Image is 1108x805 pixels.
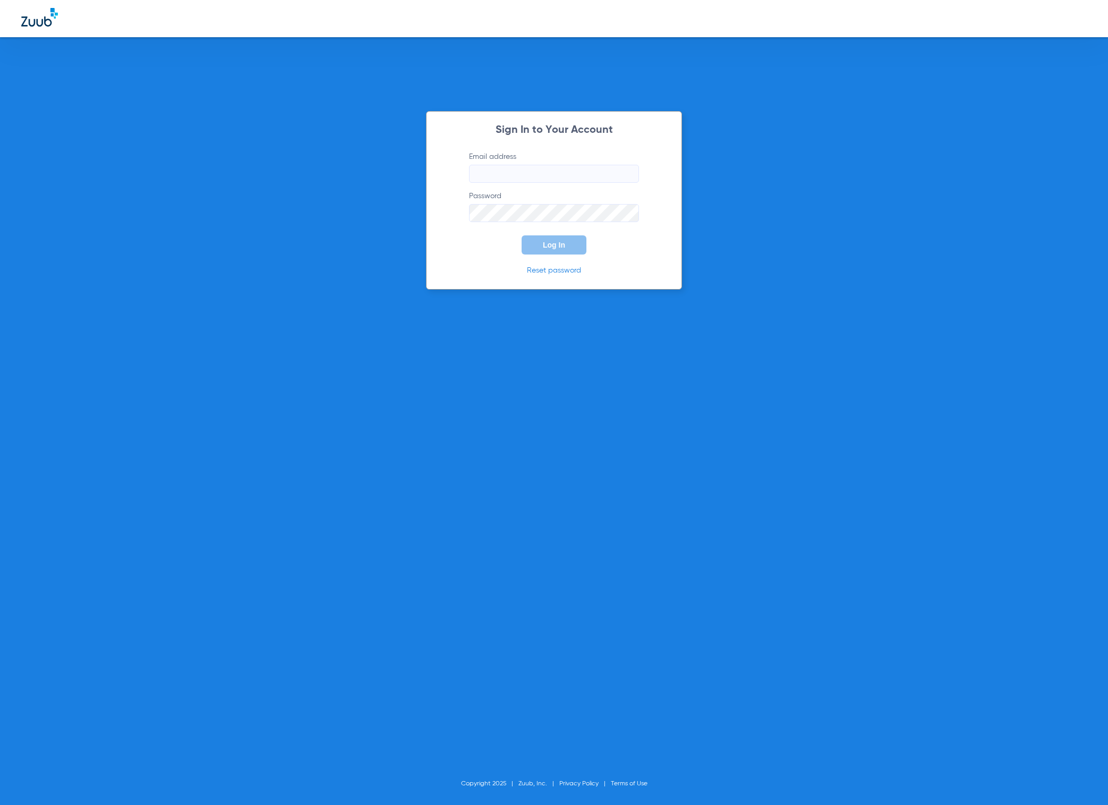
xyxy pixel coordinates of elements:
input: Password [469,204,639,222]
button: Log In [522,235,586,255]
li: Zuub, Inc. [518,778,559,789]
input: Email address [469,165,639,183]
a: Reset password [527,267,581,274]
a: Terms of Use [611,781,647,787]
label: Password [469,191,639,222]
label: Email address [469,151,639,183]
span: Log In [543,241,565,249]
h2: Sign In to Your Account [453,125,655,135]
li: Copyright 2025 [461,778,518,789]
img: Zuub Logo [21,8,58,27]
a: Privacy Policy [559,781,599,787]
